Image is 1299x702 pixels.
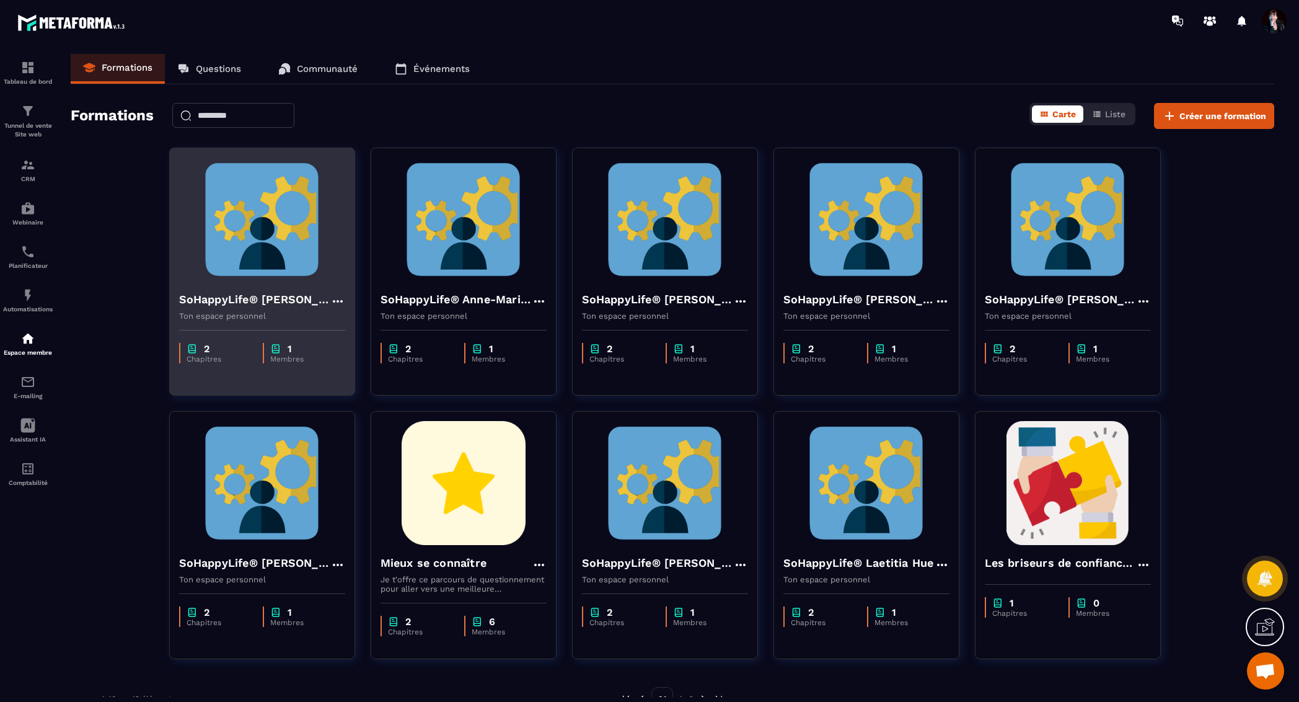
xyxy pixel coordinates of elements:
img: scheduler [20,244,35,259]
h4: SoHappyLife® [PERSON_NAME] [985,291,1136,308]
p: 2 [405,616,411,628]
img: chapter [589,343,601,355]
p: Membres [673,355,736,363]
img: formation-background [381,421,547,545]
img: chapter [673,343,684,355]
a: Formations [71,54,165,84]
img: formation-background [179,421,345,545]
h4: Mieux se connaître [381,554,487,572]
p: Questions [196,63,241,74]
img: automations [20,201,35,216]
img: formation-background [985,158,1151,282]
img: formation [20,60,35,75]
img: formation-background [783,421,949,545]
p: Planificateur [3,262,53,269]
p: 2 [204,343,209,355]
p: Chapitres [388,355,452,363]
h4: SoHappyLife® Laetitia Hue [783,554,934,572]
p: Membres [1076,609,1138,618]
a: automationsautomationsAutomatisations [3,278,53,322]
img: chapter [472,616,483,628]
p: Ton espace personnel [179,311,345,321]
img: formation-background [179,158,345,282]
span: Créer une formation [1179,110,1266,122]
p: 1 [892,606,896,618]
p: Membres [270,355,333,363]
img: formation-background [381,158,547,282]
a: formation-backgroundSoHappyLife® [PERSON_NAME]Ton espace personnelchapter2Chapitreschapter1Membres [169,148,371,411]
p: Formations [102,62,152,73]
a: Communauté [266,54,370,84]
p: E-mailing [3,393,53,399]
p: 6 [489,616,495,628]
img: chapter [589,606,601,618]
a: Assistant IA [3,409,53,452]
img: chapter [187,606,198,618]
button: Créer une formation [1154,103,1274,129]
p: Chapitres [791,618,855,627]
p: Communauté [297,63,358,74]
p: Chapitres [589,355,653,363]
p: Chapitres [992,355,1056,363]
p: 1 [489,343,493,355]
p: Membres [874,355,937,363]
p: Automatisations [3,306,53,313]
a: emailemailE-mailing [3,365,53,409]
img: chapter [673,606,684,618]
p: 2 [1010,343,1015,355]
img: chapter [1076,343,1087,355]
p: Tunnel de vente Site web [3,122,53,139]
a: formation-backgroundSoHappyLife® [PERSON_NAME]Ton espace personnelchapter2Chapitreschapter1Membres [572,148,773,411]
img: formation [20,158,35,172]
p: Ton espace personnel [582,311,748,321]
a: automationsautomationsEspace membre [3,322,53,365]
h2: Formations [71,103,154,129]
p: 2 [808,343,814,355]
p: Ton espace personnel [179,575,345,584]
img: chapter [992,597,1003,609]
a: formation-backgroundSoHappyLife® Anne-Marine ALLEONTon espace personnelchapter2Chapitreschapter1M... [371,148,572,411]
p: Chapitres [388,628,452,636]
p: 2 [607,343,612,355]
img: formation-background [582,158,748,282]
a: Questions [165,54,253,84]
a: formation-backgroundSoHappyLife® [PERSON_NAME]Ton espace personnelchapter2Chapitreschapter1Membres [773,148,975,411]
img: email [20,375,35,389]
h4: SoHappyLife® [PERSON_NAME] [582,291,733,308]
p: Chapitres [187,355,250,363]
a: formationformationTableau de bord [3,51,53,94]
a: formation-backgroundSoHappyLife® Laetitia HueTon espace personnelchapter2Chapitreschapter1Membres [773,411,975,675]
button: Carte [1032,105,1083,123]
p: 1 [690,343,695,355]
p: Ton espace personnel [783,575,949,584]
a: formation-backgroundMieux se connaîtreJe t'offre ce parcours de questionnement pour aller vers un... [371,411,572,675]
p: 2 [607,606,612,618]
p: CRM [3,175,53,182]
a: formation-backgroundSoHappyLife® [PERSON_NAME]Ton espace personnelchapter2Chapitreschapter1Membres [572,411,773,675]
p: Membres [472,355,534,363]
a: formation-backgroundLes briseurs de confiance dans l'entreprisechapter1Chapitreschapter0Membres [975,411,1176,675]
img: chapter [187,343,198,355]
p: Je t'offre ce parcours de questionnement pour aller vers une meilleure connaissance de toi et de ... [381,575,547,593]
p: Ton espace personnel [381,311,547,321]
p: Membres [874,618,937,627]
p: Ton espace personnel [783,311,949,321]
p: 1 [1010,597,1014,609]
img: chapter [270,343,281,355]
p: 1 [690,606,695,618]
p: 1 [892,343,896,355]
p: Chapitres [992,609,1056,618]
p: 1 [288,606,292,618]
p: Assistant IA [3,436,53,443]
img: chapter [472,343,483,355]
a: formationformationCRM [3,148,53,192]
h4: SoHappyLife® [PERSON_NAME] [179,291,330,308]
img: chapter [388,343,399,355]
img: formation-background [582,421,748,545]
img: formation-background [783,158,949,282]
h4: Les briseurs de confiance dans l'entreprise [985,554,1136,572]
p: 2 [204,606,209,618]
p: Chapitres [791,355,855,363]
img: chapter [874,606,886,618]
img: formation [20,104,35,118]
